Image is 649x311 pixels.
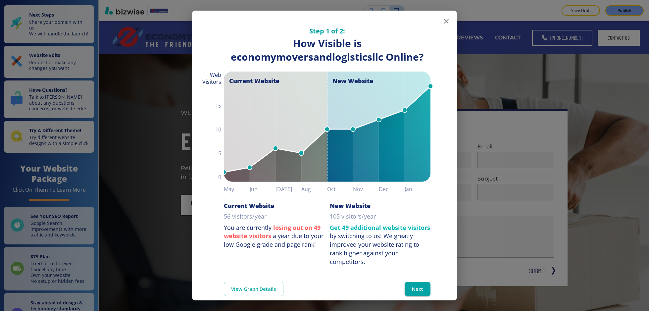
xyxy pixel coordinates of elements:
[330,232,419,265] div: We greatly improved your website rating to rank higher against your competitors.
[379,184,405,194] h6: Dec
[224,282,283,296] a: View Graph Details
[224,212,267,221] p: 56 visitors/year
[353,184,379,194] h6: Nov
[405,282,430,296] button: Next
[224,224,324,249] p: You are currently a year due to your low Google grade and page rank!
[250,184,275,194] h6: Jun
[224,202,274,210] h6: Current Website
[405,184,430,194] h6: Jan
[330,224,430,266] p: by switching to us!
[224,184,250,194] h6: May
[275,184,301,194] h6: [DATE]
[327,184,353,194] h6: Oct
[330,212,376,221] p: 105 visitors/year
[330,224,430,232] strong: Get 49 additional website visitors
[224,224,321,240] strong: losing out on 49 website visitors
[301,184,327,194] h6: Aug
[330,202,371,210] h6: New Website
